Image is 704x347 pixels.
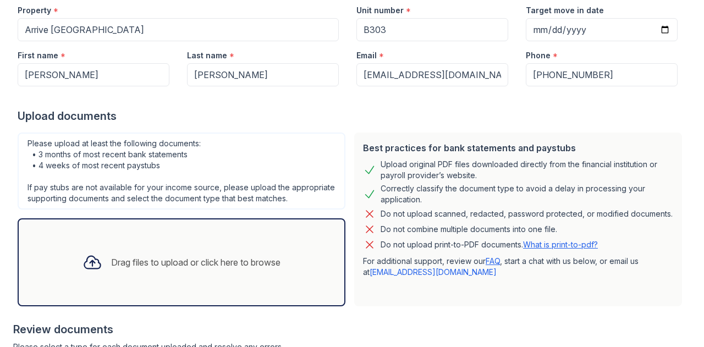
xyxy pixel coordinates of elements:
div: Do not upload scanned, redacted, password protected, or modified documents. [381,207,673,221]
label: Unit number [356,5,404,16]
label: Property [18,5,51,16]
div: Drag files to upload or click here to browse [111,256,280,269]
div: Do not combine multiple documents into one file. [381,223,557,236]
p: For additional support, review our , start a chat with us below, or email us at [363,256,673,278]
div: Best practices for bank statements and paystubs [363,141,673,155]
div: Please upload at least the following documents: • 3 months of most recent bank statements • 4 wee... [18,133,345,210]
label: Last name [187,50,227,61]
a: What is print-to-pdf? [523,240,598,249]
div: Upload documents [18,108,686,124]
label: First name [18,50,58,61]
a: [EMAIL_ADDRESS][DOMAIN_NAME] [370,267,497,277]
div: Correctly classify the document type to avoid a delay in processing your application. [381,183,673,205]
label: Target move in date [526,5,604,16]
a: FAQ [486,256,500,266]
label: Phone [526,50,551,61]
label: Email [356,50,377,61]
div: Review documents [13,322,686,337]
p: Do not upload print-to-PDF documents. [381,239,598,250]
div: Upload original PDF files downloaded directly from the financial institution or payroll provider’... [381,159,673,181]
